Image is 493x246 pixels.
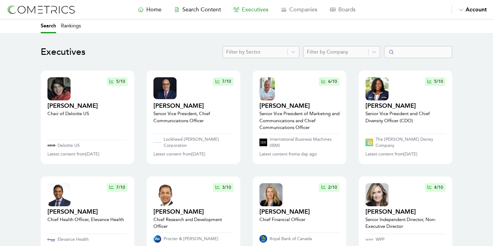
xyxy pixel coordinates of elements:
a: executive profile thumbnail4/10[PERSON_NAME]Senior Independent Director, Non-Executive Director [365,183,446,232]
a: Lockheed [PERSON_NAME] Corporation [153,136,234,149]
img: executive profile thumbnail [153,77,177,99]
span: Executives [242,6,268,13]
img: executive profile thumbnail [47,183,71,206]
a: Royal Bank of Canada [259,235,340,243]
a: The [PERSON_NAME] Disney Company [365,136,446,149]
p: Deloitte US [58,143,80,149]
a: executive profile thumbnail3/10[PERSON_NAME]Chief Research and Development Officer [153,183,234,230]
img: executive profile thumbnail [153,183,177,206]
a: executive profile thumbnail6/10[PERSON_NAME]Senior Vice President of Marketing and Communications... [259,77,340,131]
a: executive profile thumbnail2/10[PERSON_NAME]Chief Financial Officer [259,183,340,230]
img: company logo [259,235,267,243]
a: executive profile thumbnail7/10[PERSON_NAME]Chief Health Officer, Elevance Health [47,183,128,232]
a: Rankings [61,20,81,33]
span: Account [466,6,487,13]
span: Search Content [182,6,221,13]
a: International Business Machines (IBM) [259,136,340,149]
p: Royal Bank of Canada [270,236,312,242]
img: executive profile thumbnail [47,77,71,100]
button: 4/10 [425,183,446,192]
input: Search [384,46,452,58]
h2: [PERSON_NAME] [365,102,446,110]
button: 7/10 [213,77,234,86]
a: Deloitte US [47,143,128,149]
p: Senior Vice President of Marketing and Communications and Chief Communications Officer [259,110,340,131]
h2: [PERSON_NAME] [259,208,310,216]
span: Home [146,6,161,13]
img: company logo [47,238,55,241]
p: International Business Machines (IBM) [270,136,340,149]
p: Chief Research and Development Officer [153,216,234,230]
p: Elevance Health [58,236,89,243]
button: 5/10 [107,77,128,86]
img: company logo [153,235,161,243]
button: 2/10 [319,183,340,192]
button: 7/10 [107,183,128,192]
a: Search Content [168,5,227,14]
img: company logo [259,139,267,146]
a: executive profile thumbnail5/10[PERSON_NAME]Chair of Deloitte US [47,77,128,137]
p: Chief Health Officer, Elevance Health [47,216,124,223]
img: executive profile thumbnail [365,77,389,100]
button: 5/10 [425,77,446,86]
p: Latest content from a day ago [259,151,317,157]
img: logo-refresh-RPX2ODFg.svg [6,4,75,15]
h1: Executives [41,46,85,58]
p: Senior Vice President and Chief Diversity Officer (CDO) [365,110,446,124]
a: Search [41,20,56,33]
span: Companies [289,6,317,13]
a: Elevance Health [47,236,128,243]
a: Companies [275,5,324,14]
img: company logo [365,139,373,146]
p: Lockheed [PERSON_NAME] Corporation [164,136,234,149]
button: Account [451,5,487,14]
img: executive profile thumbnail [259,77,275,100]
h2: [PERSON_NAME] [365,208,446,216]
a: executive profile thumbnail7/10[PERSON_NAME]Senior Vice President, Chief Communications Officer [153,77,234,131]
a: Boards [324,5,362,14]
h2: [PERSON_NAME] [153,208,234,216]
p: Chair of Deloitte US [47,110,98,117]
p: Senior Vice President, Chief Communications Officer [153,110,234,124]
h2: [PERSON_NAME] [47,208,124,216]
button: 3/10 [213,183,234,192]
p: Latest content from [DATE] [153,151,205,157]
p: Procter & [PERSON_NAME] [164,236,218,242]
span: Boards [338,6,356,13]
p: Latest content from [DATE] [47,151,99,157]
img: company logo [153,140,161,145]
h2: [PERSON_NAME] [153,102,234,110]
img: company logo [47,145,55,147]
a: executive profile thumbnail5/10[PERSON_NAME]Senior Vice President and Chief Diversity Officer (CDO) [365,77,446,131]
img: executive profile thumbnail [259,183,283,206]
p: Chief Financial Officer [259,216,310,223]
p: Senior Independent Director, Non-Executive Director [365,216,446,230]
a: WPP [365,236,446,243]
a: Procter & [PERSON_NAME] [153,235,234,243]
p: Latest content from [DATE] [365,151,417,157]
p: WPP [376,236,385,243]
img: company logo [365,239,373,241]
p: The [PERSON_NAME] Disney Company [376,136,446,149]
h2: [PERSON_NAME] [47,102,98,110]
h2: [PERSON_NAME] [259,102,340,110]
a: Executives [227,5,275,14]
img: executive profile thumbnail [365,183,389,206]
button: 6/10 [319,77,340,86]
a: Home [132,5,168,14]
